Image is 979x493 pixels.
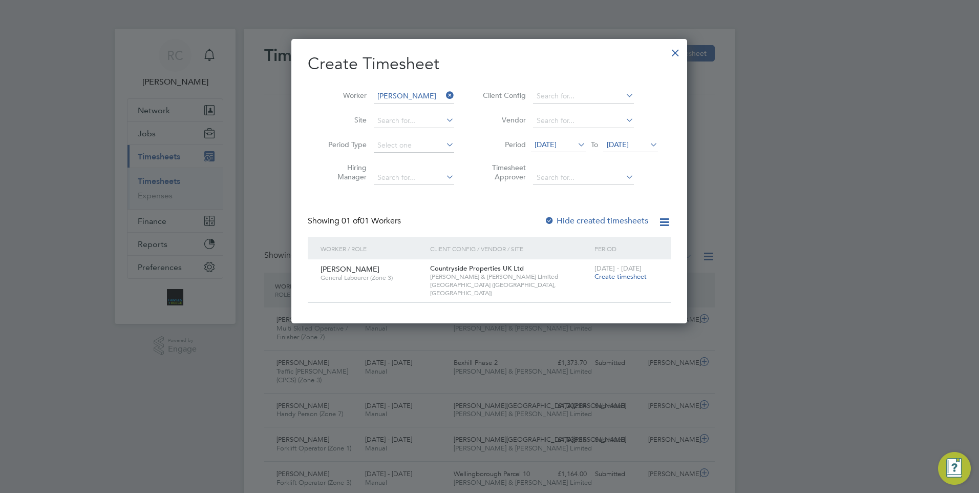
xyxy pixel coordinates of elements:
span: [PERSON_NAME] & [PERSON_NAME] Limited [430,273,589,281]
span: 01 of [342,216,360,226]
input: Search for... [533,114,634,128]
button: Engage Resource Center [938,452,971,485]
label: Period [480,140,526,149]
input: Search for... [533,89,634,104]
span: [DATE] [607,140,629,149]
span: To [588,138,601,151]
input: Search for... [533,171,634,185]
span: General Labourer (Zone 3) [321,274,422,282]
label: Hiring Manager [321,163,367,181]
span: [GEOGRAPHIC_DATA] ([GEOGRAPHIC_DATA], [GEOGRAPHIC_DATA]) [430,281,589,297]
span: 01 Workers [342,216,401,226]
input: Select one [374,138,454,153]
span: [DATE] [535,140,557,149]
span: Create timesheet [594,272,647,281]
label: Worker [321,91,367,100]
h2: Create Timesheet [308,53,671,75]
div: Period [592,237,661,260]
input: Search for... [374,89,454,104]
label: Timesheet Approver [480,163,526,181]
span: [PERSON_NAME] [321,264,379,274]
div: Client Config / Vendor / Site [428,237,592,260]
input: Search for... [374,171,454,185]
label: Period Type [321,140,367,149]
div: Worker / Role [318,237,428,260]
label: Vendor [480,115,526,125]
input: Search for... [374,114,454,128]
label: Client Config [480,91,526,100]
span: Countryside Properties UK Ltd [430,264,524,273]
label: Site [321,115,367,125]
div: Showing [308,216,403,227]
label: Hide created timesheets [544,216,648,226]
span: [DATE] - [DATE] [594,264,642,273]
